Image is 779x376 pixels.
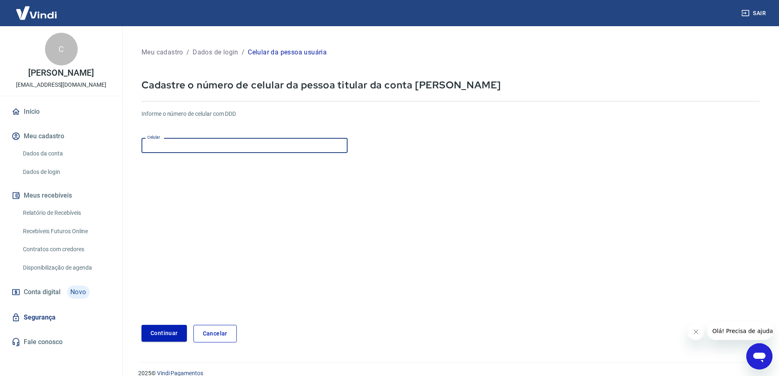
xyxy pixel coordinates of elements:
[688,324,704,340] iframe: Fechar mensagem
[28,69,94,77] p: [PERSON_NAME]
[242,47,245,57] p: /
[24,286,61,298] span: Conta digital
[10,187,112,205] button: Meus recebíveis
[141,47,183,57] p: Meu cadastro
[740,6,769,21] button: Sair
[10,127,112,145] button: Meu cadastro
[707,322,772,340] iframe: Mensagem da empresa
[20,205,112,221] a: Relatório de Recebíveis
[10,0,63,25] img: Vindi
[10,103,112,121] a: Início
[193,47,238,57] p: Dados de login
[141,325,187,342] button: Continuar
[20,223,112,240] a: Recebíveis Futuros Online
[16,81,106,89] p: [EMAIL_ADDRESS][DOMAIN_NAME]
[193,325,237,342] a: Cancelar
[45,33,78,65] div: C
[20,241,112,258] a: Contratos com credores
[20,164,112,180] a: Dados de login
[141,79,759,91] p: Cadastre o número de celular da pessoa titular da conta [PERSON_NAME]
[10,282,112,302] a: Conta digitalNovo
[5,6,69,12] span: Olá! Precisa de ajuda?
[147,134,160,140] label: Celular
[746,343,772,369] iframe: Botão para abrir a janela de mensagens
[67,286,90,299] span: Novo
[248,47,327,57] p: Celular da pessoa usuária
[10,308,112,326] a: Segurança
[186,47,189,57] p: /
[10,333,112,351] a: Fale conosco
[20,259,112,276] a: Disponibilização de agenda
[20,145,112,162] a: Dados da conta
[141,110,759,118] h6: Informe o número de celular com DDD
